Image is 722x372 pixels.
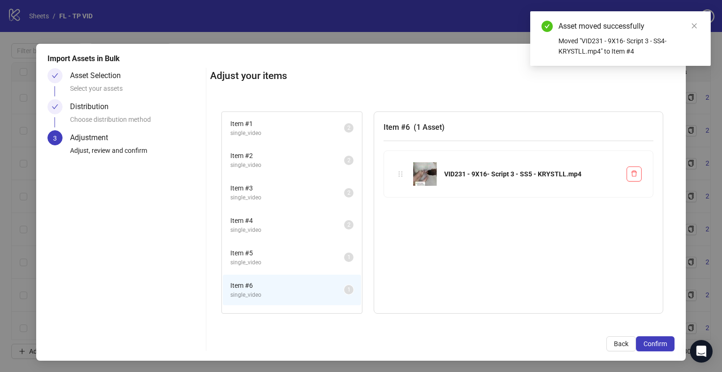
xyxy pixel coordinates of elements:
div: Distribution [70,99,116,114]
span: Item # 6 [230,280,344,291]
span: Item # 5 [230,248,344,258]
div: Adjust, review and confirm [70,145,202,161]
span: check [52,103,58,110]
span: close [691,23,698,29]
span: 2 [347,157,351,164]
span: check [52,72,58,79]
span: ( 1 Asset ) [414,123,445,132]
div: Choose distribution method [70,114,202,130]
sup: 2 [344,220,353,230]
div: VID231 - 9X16- Script 3 - SS5 - KRYSTLL.mp4 [444,169,619,179]
span: holder [397,171,404,177]
span: Back [614,340,628,348]
span: single_video [230,193,344,202]
span: Item # 2 [230,150,344,161]
div: Import Assets in Bulk [47,53,675,64]
span: 2 [347,222,351,228]
span: Item # 7 [230,313,344,323]
div: holder [395,169,406,179]
div: Asset moved successfully [558,21,699,32]
span: single_video [230,129,344,138]
a: Close [689,21,699,31]
sup: 2 [344,156,353,165]
span: single_video [230,226,344,235]
img: VID231 - 9X16- Script 3 - SS5 - KRYSTLL.mp4 [413,162,437,186]
sup: 2 [344,188,353,198]
span: check-circle [541,21,553,32]
span: delete [631,170,637,177]
span: Item # 4 [230,215,344,226]
span: 1 [347,286,351,293]
div: Open Intercom Messenger [690,340,713,363]
span: 2 [347,190,351,196]
span: single_video [230,291,344,300]
span: 1 [347,254,351,261]
span: Item # 1 [230,119,344,129]
button: Confirm [636,336,675,351]
span: single_video [230,258,344,267]
span: Confirm [644,340,667,348]
div: Select your assets [70,83,202,99]
button: Back [606,336,636,351]
span: Item # 3 [230,183,344,193]
span: single_video [230,161,344,170]
sup: 2 [344,123,353,133]
span: 3 [53,135,57,142]
h3: Item # 6 [384,121,653,133]
sup: 1 [344,285,353,294]
div: Adjustment [70,130,116,145]
span: 2 [347,125,351,131]
button: Delete [627,166,642,182]
h2: Adjust your items [210,68,675,84]
sup: 1 [344,253,353,262]
div: Asset Selection [70,68,128,83]
div: Moved "VID231 - 9X16- Script 3 - SS4- KRYSTLL.mp4" to Item #4 [558,36,699,56]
